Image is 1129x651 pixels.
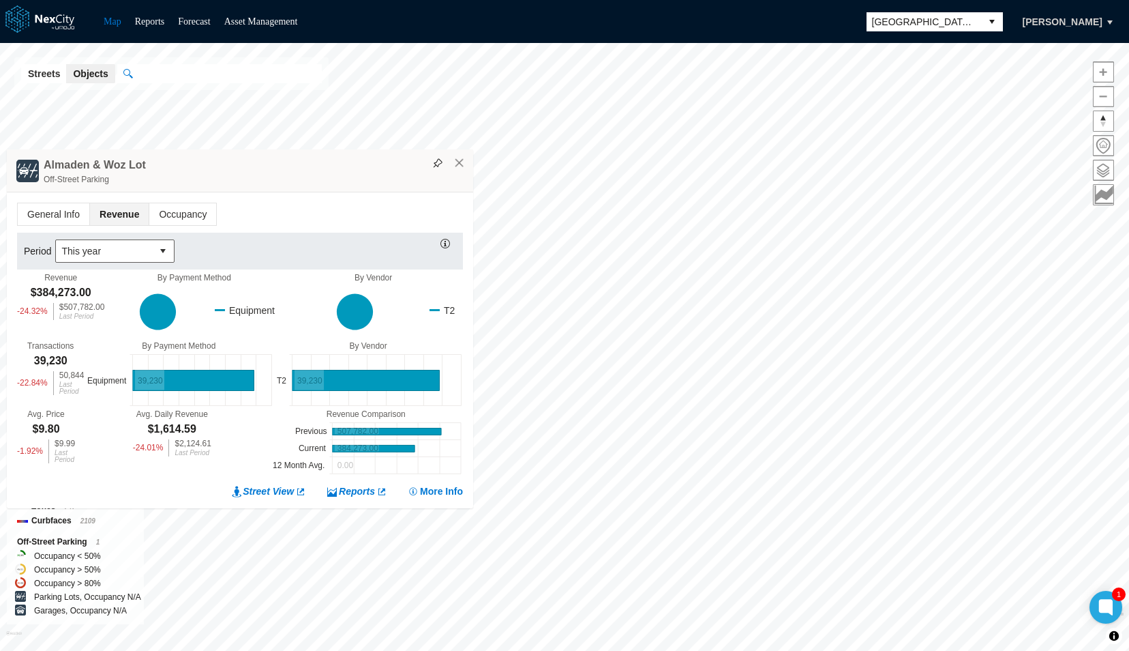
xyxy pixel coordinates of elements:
[337,461,354,470] text: 0.00
[34,590,141,604] label: Parking Lots, Occupancy N/A
[1093,160,1114,181] button: Layers management
[337,444,378,453] text: 384,273.00
[84,341,273,351] div: By Payment Method
[420,484,463,498] span: More Info
[34,577,101,590] label: Occupancy > 80%
[34,563,101,577] label: Occupancy > 50%
[59,381,85,395] div: Last Period
[17,371,48,395] div: -22.84 %
[1008,10,1117,33] button: [PERSON_NAME]
[284,273,463,283] div: By Vendor
[27,409,64,419] div: Avg. Price
[1093,135,1114,156] button: Home
[136,409,208,419] div: Avg. Daily Revenue
[175,439,211,448] div: $2,124.61
[269,409,463,419] div: Revenue Comparison
[299,444,327,453] text: Current
[339,484,375,498] span: Reports
[1023,15,1102,29] span: [PERSON_NAME]
[1110,628,1118,643] span: Toggle attribution
[433,158,442,168] img: svg%3e
[24,244,55,258] label: Period
[59,371,85,379] div: 50,844
[59,303,105,311] div: $507,782.00
[44,173,466,186] div: Off-Street Parking
[297,375,322,385] text: 39,230
[1094,87,1113,106] span: Zoom out
[31,285,91,300] div: $384,273.00
[273,341,463,351] div: By Vendor
[1112,588,1126,601] div: 1
[1093,86,1114,107] button: Zoom out
[1093,184,1114,205] button: Key metrics
[34,604,127,618] label: Garages, Occupancy N/A
[138,375,163,385] text: 39,230
[135,16,165,27] a: Reports
[133,439,164,457] div: -24.01 %
[34,353,67,368] div: 39,230
[90,203,149,225] span: Revenue
[152,240,174,262] button: select
[66,64,115,83] button: Objects
[80,517,95,525] span: 2109
[55,450,75,463] div: Last Period
[1093,61,1114,83] button: Zoom in
[59,313,105,320] div: Last Period
[408,484,463,498] button: More Info
[149,203,216,225] span: Occupancy
[55,439,75,448] div: $9.99
[453,157,466,169] button: Close popup
[872,15,976,29] span: [GEOGRAPHIC_DATA][PERSON_NAME]
[28,67,60,81] span: Streets
[87,375,127,385] text: Equipment
[96,538,100,546] span: 1
[17,439,43,463] div: -1.92 %
[17,514,134,528] div: Curbfaces
[34,549,101,563] label: Occupancy < 50%
[277,375,286,385] text: T2
[178,16,210,27] a: Forecast
[104,273,284,283] div: By Payment Method
[18,203,89,225] span: General Info
[224,16,298,27] a: Asset Management
[17,303,48,320] div: -24.32 %
[273,461,325,470] text: 12 Month Avg.
[148,422,196,437] div: $1,614.59
[1094,111,1113,131] span: Reset bearing to north
[27,341,74,351] div: Transactions
[61,244,147,258] span: This year
[232,484,306,498] a: Street View
[17,535,134,549] div: Off-Street Parking
[21,64,67,83] button: Streets
[44,158,146,173] h4: Almaden & Woz Lot
[104,16,121,27] a: Map
[1094,62,1113,82] span: Zoom in
[175,450,211,457] div: Last Period
[33,422,60,437] div: $9.80
[337,426,378,436] text: 507,782.00
[1106,628,1122,644] button: Toggle attribution
[44,273,77,283] div: Revenue
[6,631,22,647] a: Mapbox homepage
[327,484,387,498] a: Reports
[73,67,108,81] span: Objects
[1093,111,1114,132] button: Reset bearing to north
[243,484,294,498] span: Street View
[295,426,327,436] text: Previous
[981,12,1003,31] button: select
